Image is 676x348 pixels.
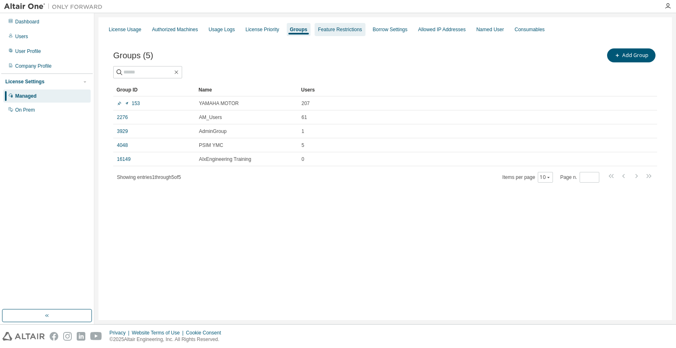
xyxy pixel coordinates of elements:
div: Cookie Consent [186,330,226,336]
div: Company Profile [15,63,52,69]
div: Managed [15,93,37,99]
span: 5 [301,142,304,149]
button: 10 [540,174,551,181]
span: Groups (5) [113,51,153,60]
span: Page n. [560,172,599,183]
div: Group ID [116,83,192,96]
div: Website Terms of Use [132,330,186,336]
span: Items per page [502,172,553,183]
span: AdminGroup [199,128,226,135]
div: Privacy [110,330,132,336]
a: 2276 [117,114,128,121]
span: 61 [301,114,307,121]
a: 4048 [117,142,128,149]
div: License Priority [246,26,279,33]
div: Groups [290,26,308,33]
div: Users [301,83,634,96]
div: Users [15,33,28,40]
div: Name [199,83,295,96]
img: linkedin.svg [77,332,85,341]
div: Dashboard [15,18,39,25]
img: instagram.svg [63,332,72,341]
a: 16149 [117,156,130,163]
div: User Profile [15,48,41,55]
span: 207 [301,100,310,107]
img: youtube.svg [90,332,102,341]
img: Altair One [4,2,107,11]
div: Usage Logs [208,26,235,33]
div: Consumables [515,26,545,33]
div: Named User [476,26,504,33]
img: facebook.svg [50,332,58,341]
a: 153 [117,100,140,107]
span: 1 [301,128,304,135]
a: 3929 [117,128,128,135]
span: Showing entries 1 through 5 of 5 [117,174,181,180]
div: Feature Restrictions [318,26,362,33]
img: altair_logo.svg [2,332,45,341]
div: License Usage [109,26,141,33]
span: 0 [301,156,304,163]
p: © 2025 Altair Engineering, Inc. All Rights Reserved. [110,336,226,343]
span: AIxEngineering Training [199,156,251,163]
span: YAMAHA MOTOR [199,100,239,107]
div: Authorized Machines [152,26,198,33]
div: Borrow Settings [373,26,408,33]
div: On Prem [15,107,35,113]
span: AM_Users [199,114,222,121]
div: Allowed IP Addresses [418,26,466,33]
div: License Settings [5,78,44,85]
span: PSIM YMC [199,142,223,149]
button: Add Group [607,48,655,62]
